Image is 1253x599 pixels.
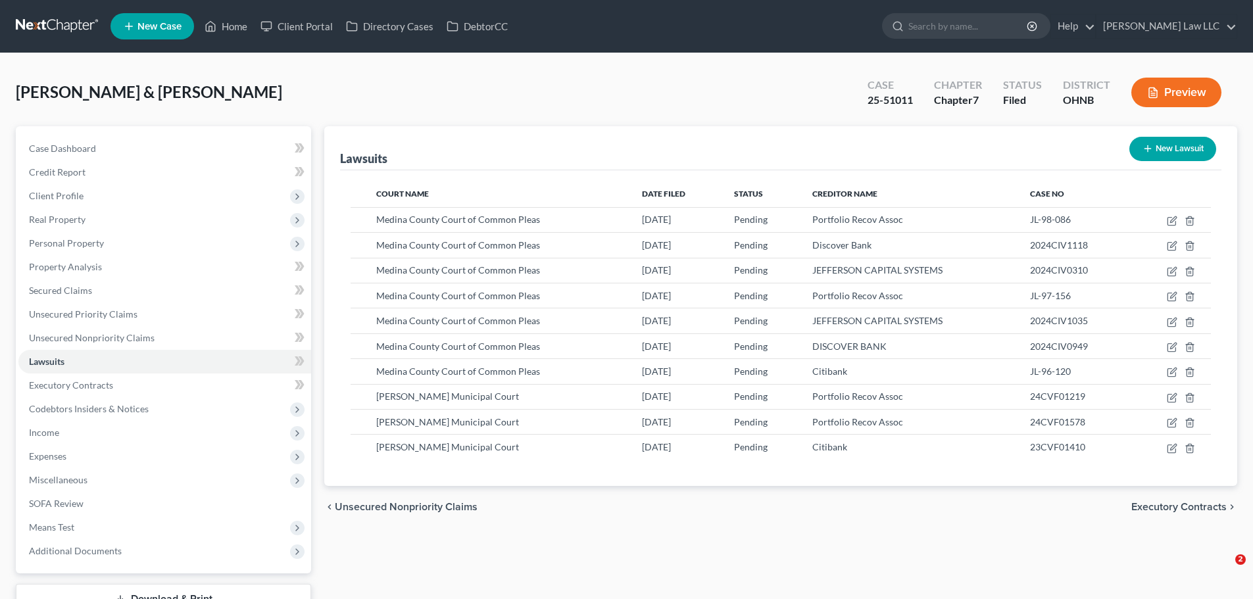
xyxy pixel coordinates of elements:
span: Pending [734,239,768,251]
span: Medina County Court of Common Pleas [376,341,540,352]
span: Client Profile [29,190,84,201]
span: 2024CIV1118 [1030,239,1088,251]
span: [PERSON_NAME] Municipal Court [376,391,519,402]
span: [DATE] [642,214,671,225]
span: Property Analysis [29,261,102,272]
span: SOFA Review [29,498,84,509]
a: Unsecured Priority Claims [18,302,311,326]
span: Discover Bank [812,239,872,251]
a: Client Portal [254,14,339,38]
span: 2024CIV1035 [1030,315,1088,326]
span: Codebtors Insiders & Notices [29,403,149,414]
span: Medina County Court of Common Pleas [376,366,540,377]
a: Property Analysis [18,255,311,279]
span: Citibank [812,366,847,377]
span: Expenses [29,450,66,462]
div: District [1063,78,1110,93]
span: Secured Claims [29,285,92,296]
span: Medina County Court of Common Pleas [376,264,540,276]
span: Portfolio Recov Assoc [812,391,903,402]
span: [DATE] [642,441,671,452]
span: Medina County Court of Common Pleas [376,214,540,225]
span: Court Name [376,189,429,199]
span: Credit Report [29,166,86,178]
span: Status [734,189,763,199]
button: Executory Contracts chevron_right [1131,502,1237,512]
span: New Case [137,22,182,32]
span: [PERSON_NAME] Municipal Court [376,416,519,427]
span: 24CVF01219 [1030,391,1085,402]
div: Chapter [934,78,982,93]
div: Case [868,78,913,93]
span: Pending [734,416,768,427]
span: Case No [1030,189,1064,199]
a: Credit Report [18,160,311,184]
span: 7 [973,93,979,106]
span: 23CVF01410 [1030,441,1085,452]
span: Citibank [812,441,847,452]
span: Portfolio Recov Assoc [812,290,903,301]
span: [DATE] [642,366,671,377]
span: 2 [1235,554,1246,565]
a: Home [198,14,254,38]
span: [DATE] [642,341,671,352]
span: Unsecured Nonpriority Claims [335,502,478,512]
button: New Lawsuit [1129,137,1216,161]
span: [DATE] [642,264,671,276]
span: [PERSON_NAME] Municipal Court [376,441,519,452]
i: chevron_left [324,502,335,512]
span: Pending [734,366,768,377]
span: Unsecured Priority Claims [29,308,137,320]
span: Pending [734,391,768,402]
span: 2024CIV0310 [1030,264,1088,276]
span: Executory Contracts [29,379,113,391]
a: Directory Cases [339,14,440,38]
span: Real Property [29,214,86,225]
span: DISCOVER BANK [812,341,887,352]
a: Secured Claims [18,279,311,302]
span: Medina County Court of Common Pleas [376,290,540,301]
span: Lawsuits [29,356,64,367]
span: [DATE] [642,391,671,402]
a: Lawsuits [18,350,311,373]
span: JEFFERSON CAPITAL SYSTEMS [812,315,943,326]
span: [DATE] [642,315,671,326]
i: chevron_right [1227,502,1237,512]
span: Pending [734,341,768,352]
a: Help [1051,14,1095,38]
span: Pending [734,315,768,326]
span: 24CVF01578 [1030,416,1085,427]
button: Preview [1131,78,1221,107]
input: Search by name... [908,14,1029,38]
div: Filed [1003,93,1042,108]
span: Medina County Court of Common Pleas [376,239,540,251]
span: Income [29,427,59,438]
span: Case Dashboard [29,143,96,154]
span: JL-96-120 [1030,366,1071,377]
span: [DATE] [642,239,671,251]
span: Miscellaneous [29,474,87,485]
a: Executory Contracts [18,373,311,397]
div: Lawsuits [340,151,387,166]
span: Additional Documents [29,545,122,556]
div: Status [1003,78,1042,93]
span: Portfolio Recov Assoc [812,416,903,427]
span: JEFFERSON CAPITAL SYSTEMS [812,264,943,276]
span: Portfolio Recov Assoc [812,214,903,225]
span: Personal Property [29,237,104,249]
span: Pending [734,441,768,452]
a: Unsecured Nonpriority Claims [18,326,311,350]
span: Executory Contracts [1131,502,1227,512]
span: Medina County Court of Common Pleas [376,315,540,326]
span: [DATE] [642,416,671,427]
span: [PERSON_NAME] & [PERSON_NAME] [16,82,282,101]
span: Pending [734,290,768,301]
a: [PERSON_NAME] Law LLC [1096,14,1237,38]
span: 2024CIV0949 [1030,341,1088,352]
a: Case Dashboard [18,137,311,160]
span: [DATE] [642,290,671,301]
span: JL-97-156 [1030,290,1071,301]
span: Unsecured Nonpriority Claims [29,332,155,343]
iframe: Intercom live chat [1208,554,1240,586]
span: JL-98-086 [1030,214,1071,225]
